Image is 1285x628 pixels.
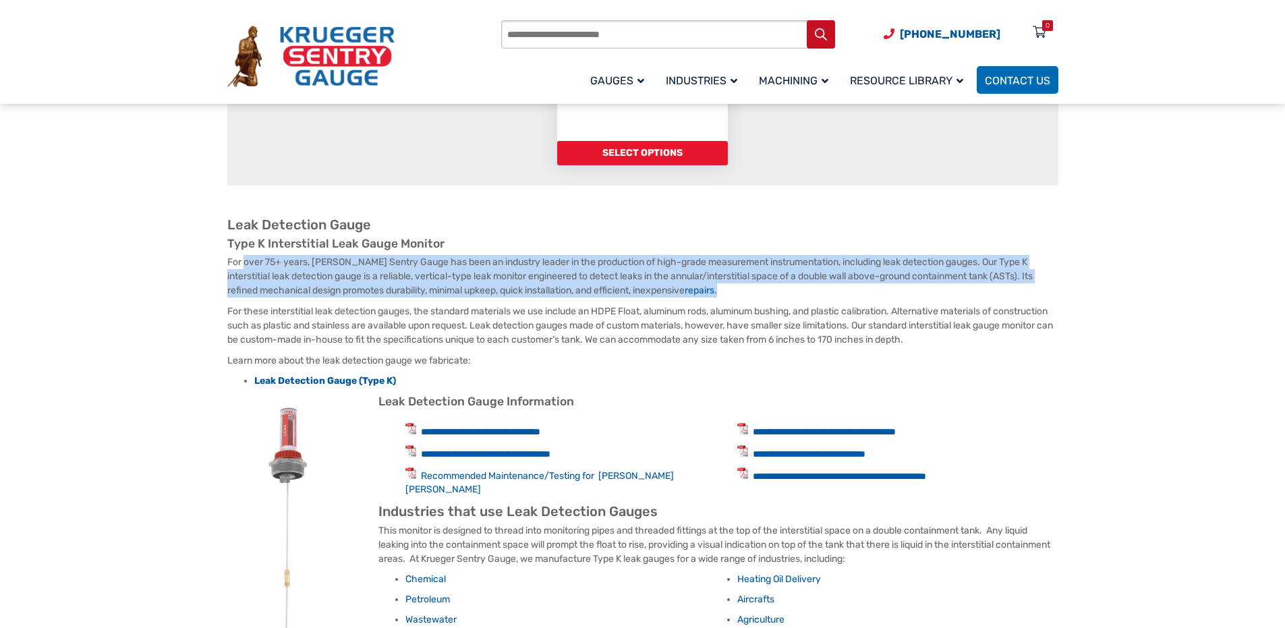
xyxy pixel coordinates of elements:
[900,28,1000,40] span: [PHONE_NUMBER]
[557,141,728,165] a: Add to cart: “Leak Type K Gauge”
[227,523,1058,566] p: This monitor is designed to thread into monitoring pipes and threaded fittings at the top of the ...
[977,66,1058,94] a: Contact Us
[227,353,1058,368] p: Learn more about the leak detection gauge we fabricate:
[405,573,446,585] a: Chemical
[227,395,1058,409] h3: Leak Detection Gauge Information
[227,503,1058,520] h2: Industries that use Leak Detection Gauges
[666,74,737,87] span: Industries
[227,26,395,88] img: Krueger Sentry Gauge
[737,614,784,625] a: Agriculture
[842,64,977,96] a: Resource Library
[405,614,457,625] a: Wastewater
[405,470,674,495] a: Recommended Maintenance/Testing for [PERSON_NAME] [PERSON_NAME]
[850,74,963,87] span: Resource Library
[590,74,644,87] span: Gauges
[658,64,751,96] a: Industries
[227,237,1058,252] h3: Type K Interstitial Leak Gauge Monitor
[405,594,450,605] a: Petroleum
[985,74,1050,87] span: Contact Us
[254,375,396,387] a: Leak Detection Gauge (Type K)
[884,26,1000,42] a: Phone Number (920) 434-8860
[227,255,1058,297] p: For over 75+ years, [PERSON_NAME] Sentry Gauge has been an industry leader in the production of h...
[227,304,1058,347] p: For these interstitial leak detection gauges, the standard materials we use include an HDPE Float...
[1046,20,1050,31] div: 0
[737,594,774,605] a: Aircrafts
[751,64,842,96] a: Machining
[685,285,714,296] a: repairs
[759,74,828,87] span: Machining
[582,64,658,96] a: Gauges
[737,573,821,585] a: Heating Oil Delivery
[227,217,1058,233] h2: Leak Detection Gauge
